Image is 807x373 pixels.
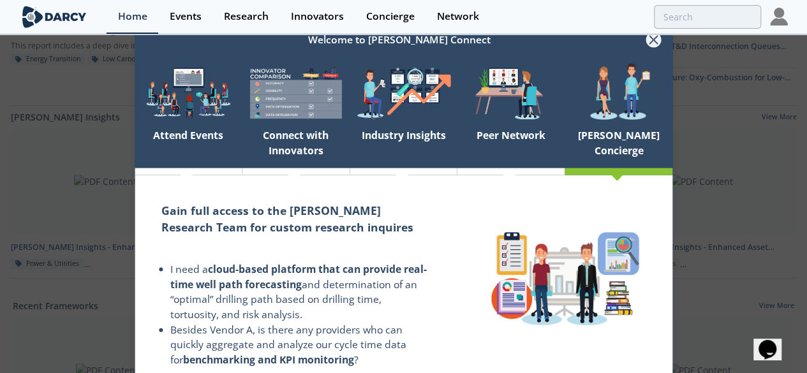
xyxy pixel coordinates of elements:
img: concierge-details-e70ed233a7353f2f363bd34cf2359179.png [484,225,646,332]
div: Concierge [366,11,415,22]
img: welcome-concierge-wide-20dccca83e9cbdbb601deee24fb8df72.png [565,63,672,124]
img: welcome-explore-560578ff38cea7c86bcfe544b5e45342.png [135,63,242,124]
div: Research [224,11,269,22]
img: logo-wide.svg [20,6,89,28]
iframe: chat widget [753,322,794,360]
div: Network [437,11,479,22]
strong: benchmarking and KPI monitoring [183,352,354,366]
li: I need a and determination of an “optimal” drilling path based on drilling time, tortuosity, and ... [170,262,431,323]
div: Connect with Innovators [242,124,350,168]
input: Advanced Search [654,5,761,29]
div: Attend Events [135,124,242,168]
img: welcome-attend-b816887fc24c32c29d1763c6e0ddb6e6.png [457,63,565,124]
div: [PERSON_NAME] Concierge [565,124,672,168]
img: welcome-compare-1b687586299da8f117b7ac84fd957760.png [242,63,350,124]
li: Besides Vendor A, is there any providers who can quickly aggregate and analyze our cycle time dat... [170,322,431,367]
div: Welcome to [PERSON_NAME] Connect [152,28,646,52]
img: welcome-find-a12191a34a96034fcac36f4ff4d37733.png [350,63,457,124]
div: Peer Network [457,124,565,168]
img: Profile [770,8,788,26]
h2: Gain full access to the [PERSON_NAME] Research Team for custom research inquires [161,201,431,235]
strong: cloud-based platform that can provide real-time well path forecasting [170,262,427,291]
div: Home [118,11,147,22]
div: Industry Insights [350,124,457,168]
div: Innovators [291,11,344,22]
div: Events [170,11,202,22]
